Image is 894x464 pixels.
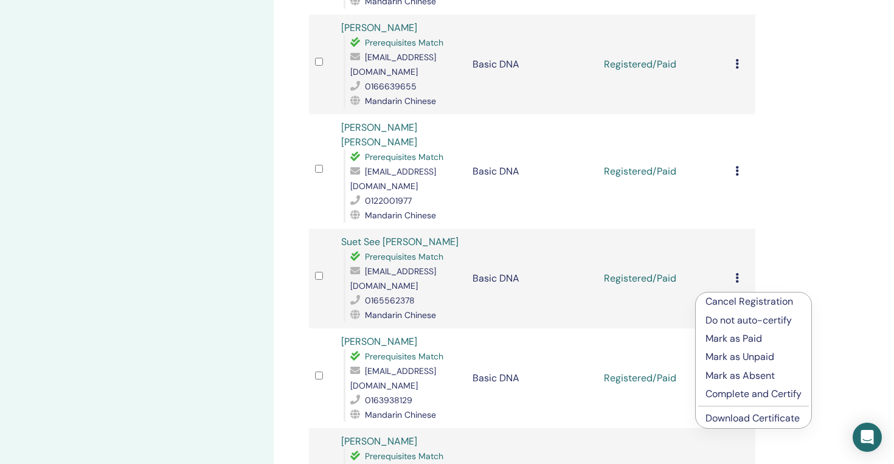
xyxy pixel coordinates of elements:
[705,412,800,424] a: Download Certificate
[705,350,802,364] p: Mark as Unpaid
[365,395,412,406] span: 0163938129
[705,369,802,383] p: Mark as Absent
[350,365,436,391] span: [EMAIL_ADDRESS][DOMAIN_NAME]
[705,313,802,328] p: Do not auto-certify
[466,229,598,328] td: Basic DNA
[365,409,436,420] span: Mandarin Chinese
[350,266,436,291] span: [EMAIL_ADDRESS][DOMAIN_NAME]
[365,37,443,48] span: Prerequisites Match
[365,251,443,262] span: Prerequisites Match
[350,52,436,77] span: [EMAIL_ADDRESS][DOMAIN_NAME]
[365,351,443,362] span: Prerequisites Match
[705,294,802,309] p: Cancel Registration
[853,423,882,452] div: Open Intercom Messenger
[365,210,436,221] span: Mandarin Chinese
[466,15,598,114] td: Basic DNA
[365,451,443,462] span: Prerequisites Match
[705,387,802,401] p: Complete and Certify
[365,295,415,306] span: 0165562378
[705,331,802,346] p: Mark as Paid
[341,235,459,248] a: Suet See [PERSON_NAME]
[365,310,436,320] span: Mandarin Chinese
[341,121,417,148] a: [PERSON_NAME] [PERSON_NAME]
[466,328,598,428] td: Basic DNA
[365,81,417,92] span: 0166639655
[341,435,417,448] a: [PERSON_NAME]
[365,95,436,106] span: Mandarin Chinese
[466,114,598,229] td: Basic DNA
[341,21,417,34] a: [PERSON_NAME]
[365,195,412,206] span: 0122001977
[350,166,436,192] span: [EMAIL_ADDRESS][DOMAIN_NAME]
[341,335,417,348] a: [PERSON_NAME]
[365,151,443,162] span: Prerequisites Match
